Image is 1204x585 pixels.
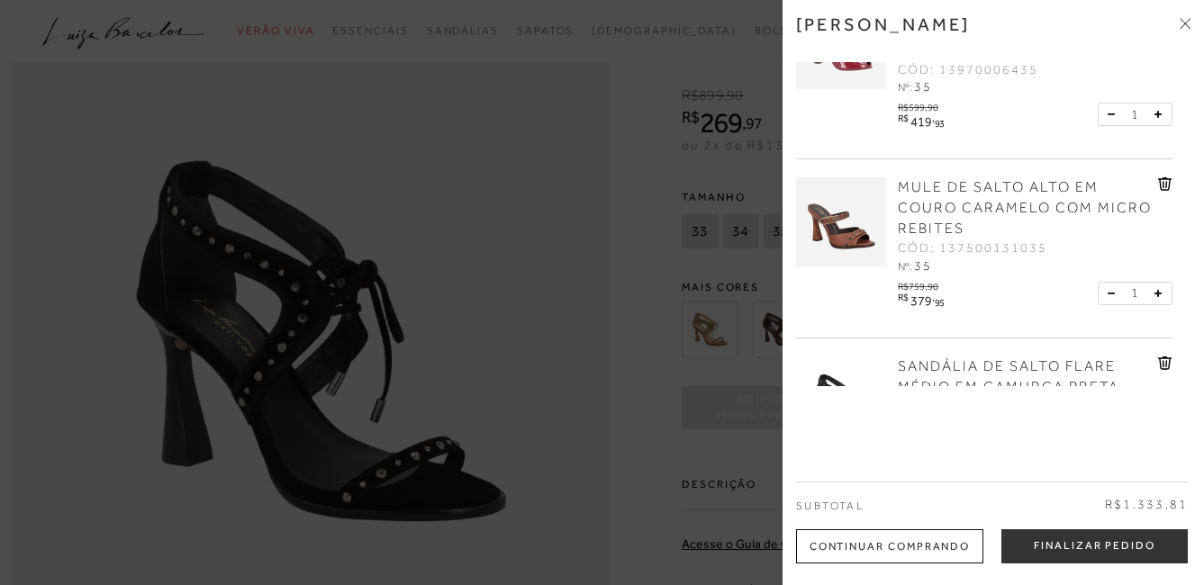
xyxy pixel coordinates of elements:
[898,356,1154,418] a: SANDÁLIA DE SALTO FLARE MÉDIO EM CAMURÇA PRETA COM AMARRAÇÃO
[910,114,932,129] span: 419
[1105,496,1188,514] span: R$1.333,81
[910,293,932,308] span: 379
[898,81,912,94] span: Nº:
[1131,283,1138,302] span: 1
[898,292,908,302] i: R$
[898,97,947,112] div: R$599,90
[914,258,932,273] span: 35
[898,177,1154,239] a: MULE DE SALTO ALTO EM COURO CARAMELO COM MICRO REBITES
[898,113,908,123] i: R$
[932,113,945,123] i: ,
[1131,105,1138,124] span: 1
[898,239,1047,257] span: CÓD: 137500131035
[1001,529,1188,563] button: Finalizar Pedido
[898,276,947,292] div: R$759,90
[914,79,932,94] span: 35
[898,358,1119,416] span: SANDÁLIA DE SALTO FLARE MÉDIO EM CAMURÇA PRETA COM AMARRAÇÃO
[935,118,945,129] span: 93
[898,260,912,273] span: Nº:
[935,297,945,308] span: 95
[898,61,1038,79] span: CÓD: 13970006435
[796,13,971,35] h3: [PERSON_NAME]
[796,356,886,446] img: SANDÁLIA DE SALTO FLARE MÉDIO EM CAMURÇA PRETA COM AMARRAÇÃO
[898,179,1152,237] span: MULE DE SALTO ALTO EM COURO CARAMELO COM MICRO REBITES
[932,292,945,302] i: ,
[796,177,886,267] img: MULE DE SALTO ALTO EM COURO CARAMELO COM MICRO REBITES
[796,529,983,563] div: Continuar Comprando
[796,499,864,512] span: Subtotal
